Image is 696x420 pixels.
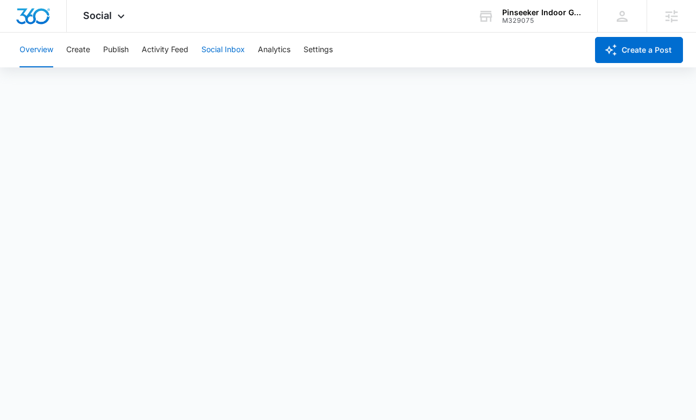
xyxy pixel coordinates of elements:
div: v 4.0.25 [30,17,53,26]
img: website_grey.svg [17,28,26,37]
div: Domain Overview [41,64,97,71]
button: Social Inbox [201,33,245,67]
div: account id [502,17,581,24]
div: Domain: [DOMAIN_NAME] [28,28,119,37]
div: Keywords by Traffic [120,64,183,71]
img: tab_keywords_by_traffic_grey.svg [108,63,117,72]
span: Social [83,10,112,21]
button: Overview [20,33,53,67]
button: Analytics [258,33,290,67]
button: Publish [103,33,129,67]
button: Settings [303,33,333,67]
button: Create a Post [595,37,683,63]
button: Create [66,33,90,67]
img: logo_orange.svg [17,17,26,26]
div: account name [502,8,581,17]
button: Activity Feed [142,33,188,67]
img: tab_domain_overview_orange.svg [29,63,38,72]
